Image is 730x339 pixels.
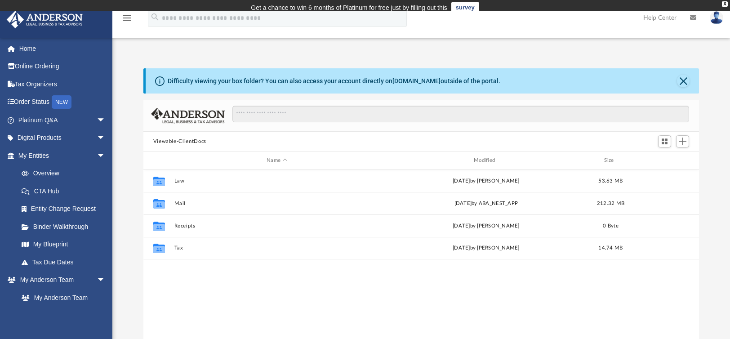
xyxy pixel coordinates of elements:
span: arrow_drop_down [97,129,115,147]
a: Platinum Q&Aarrow_drop_down [6,111,119,129]
a: [DOMAIN_NAME] [392,77,441,85]
div: Get a chance to win 6 months of Platinum for free just by filling out this [251,2,447,13]
div: NEW [52,95,71,109]
span: arrow_drop_down [97,111,115,129]
input: Search files and folders [232,106,689,123]
div: Name [174,156,379,165]
span: 212.32 MB [597,201,624,206]
img: Anderson Advisors Platinum Portal [4,11,85,28]
div: id [632,156,695,165]
span: arrow_drop_down [97,271,115,290]
a: Online Ordering [6,58,119,76]
a: Binder Walkthrough [13,218,119,236]
a: Digital Productsarrow_drop_down [6,129,119,147]
button: Mail [174,201,379,206]
span: arrow_drop_down [97,147,115,165]
a: survey [451,2,479,13]
button: Receipts [174,223,379,229]
div: Size [592,156,628,165]
button: Add [676,135,690,148]
div: [DATE] by [PERSON_NAME] [383,222,589,230]
a: Anderson System [13,307,115,325]
a: My Entitiesarrow_drop_down [6,147,119,165]
span: 14.74 MB [598,245,623,250]
a: My Anderson Teamarrow_drop_down [6,271,115,289]
a: Home [6,40,119,58]
div: [DATE] by [PERSON_NAME] [383,177,589,185]
a: Tax Due Dates [13,253,119,271]
div: [DATE] by ABA_NEST_APP [383,200,589,208]
i: search [150,12,160,22]
button: Viewable-ClientDocs [153,138,206,146]
span: 53.63 MB [598,178,623,183]
a: My Anderson Team [13,289,110,307]
button: Close [677,75,690,87]
a: Tax Organizers [6,75,119,93]
button: Tax [174,245,379,251]
button: Switch to Grid View [658,135,672,148]
div: [DATE] by [PERSON_NAME] [383,244,589,252]
div: Modified [383,156,588,165]
a: CTA Hub [13,182,119,200]
div: close [722,1,728,7]
a: My Blueprint [13,236,115,254]
div: Difficulty viewing your box folder? You can also access your account directly on outside of the p... [168,76,500,86]
img: User Pic [710,11,723,24]
a: Entity Change Request [13,200,119,218]
a: menu [121,17,132,23]
i: menu [121,13,132,23]
a: Order StatusNEW [6,93,119,112]
button: Law [174,178,379,184]
div: id [147,156,169,165]
a: Overview [13,165,119,183]
span: 0 Byte [603,223,619,228]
